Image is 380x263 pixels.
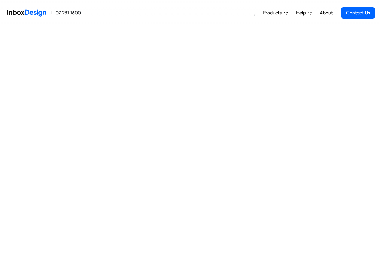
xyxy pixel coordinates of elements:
span: Help [296,9,308,17]
a: 07 281 1600 [51,9,81,17]
a: Products [260,7,290,19]
a: Contact Us [341,7,375,19]
span: Products [263,9,284,17]
a: About [318,7,334,19]
a: Help [294,7,315,19]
